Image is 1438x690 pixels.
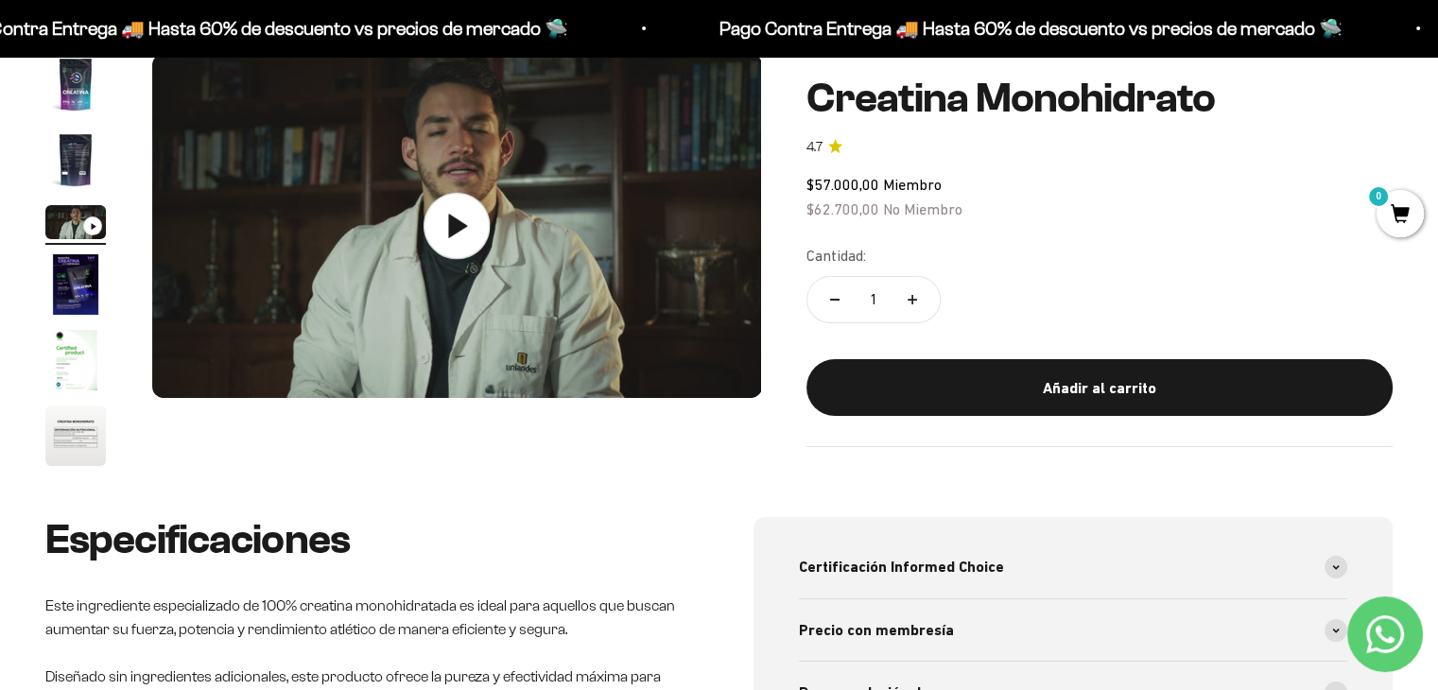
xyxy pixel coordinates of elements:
[713,13,1336,43] p: Pago Contra Entrega 🚚 Hasta 60% de descuento vs precios de mercado 🛸
[45,594,685,642] p: Este ingrediente especializado de 100% creatina monohidratada es ideal para aquellos que buscan a...
[799,555,1004,579] span: Certificación Informed Choice
[45,205,106,245] button: Ir al artículo 3
[885,277,940,322] button: Aumentar cantidad
[883,199,962,216] span: No Miembro
[45,129,106,196] button: Ir al artículo 2
[806,136,1393,157] a: 4.74.7 de 5.0 estrellas
[844,375,1355,400] div: Añadir al carrito
[45,405,106,466] img: Creatina Monohidrato
[806,359,1393,416] button: Añadir al carrito
[1367,185,1390,208] mark: 0
[799,599,1348,662] summary: Precio con membresía
[883,176,942,193] span: Miembro
[807,277,862,322] button: Reducir cantidad
[806,199,879,216] span: $62.700,00
[45,54,106,114] img: Creatina Monohidrato
[45,330,106,390] img: Creatina Monohidrato
[45,129,106,190] img: Creatina Monohidrato
[806,244,866,268] label: Cantidad:
[1377,205,1424,226] a: 0
[45,54,106,120] button: Ir al artículo 1
[799,618,954,643] span: Precio con membresía
[45,254,106,320] button: Ir al artículo 4
[45,405,106,472] button: Ir al artículo 6
[806,176,879,193] span: $57.000,00
[45,517,685,562] h2: Especificaciones
[45,330,106,396] button: Ir al artículo 5
[45,254,106,315] img: Creatina Monohidrato
[799,536,1348,598] summary: Certificación Informed Choice
[806,76,1393,121] h1: Creatina Monohidrato
[806,136,823,157] span: 4.7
